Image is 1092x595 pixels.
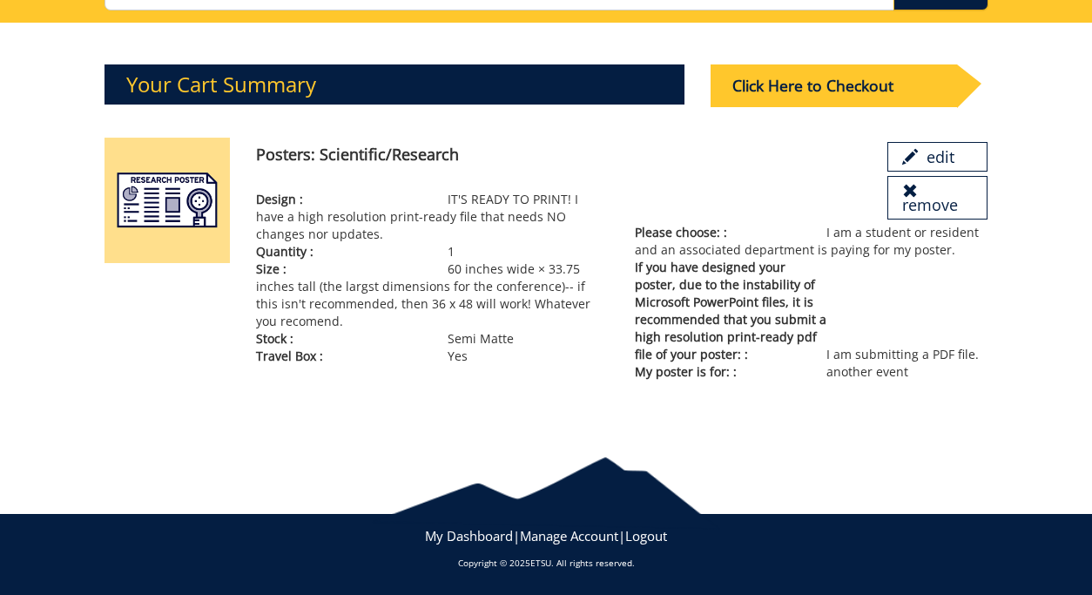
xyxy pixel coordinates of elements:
[887,142,988,172] a: edit
[256,260,448,278] span: Size :
[256,330,609,348] p: Semi Matte
[635,224,988,259] p: I am a student or resident and an associated department is paying for my poster.
[104,138,230,263] img: posters-scientific-5aa5927cecefc5.90805739.png
[104,64,685,105] h3: Your Cart Summary
[256,260,609,330] p: 60 inches wide × 33.75 inches tall (the largst dimensions for the conference)-- if this isn't rec...
[256,243,448,260] span: Quantity :
[635,224,826,241] span: Please choose: :
[256,191,448,208] span: Design :
[256,330,448,348] span: Stock :
[635,363,826,381] span: My poster is for: :
[256,348,448,365] span: Travel Box :
[520,527,618,544] a: Manage Account
[256,243,609,260] p: 1
[635,259,826,363] span: If you have designed your poster, due to the instability of Microsoft PowerPoint files, it is rec...
[887,176,988,220] a: remove
[635,259,988,363] p: I am submitting a PDF file.
[256,191,609,243] p: IT'S READY TO PRINT! I have a high resolution print-ready file that needs NO changes nor updates.
[256,348,609,365] p: Yes
[635,363,988,381] p: another event
[425,527,513,544] a: My Dashboard
[625,527,667,544] a: Logout
[711,95,985,112] a: Click Here to Checkout
[530,557,551,569] a: ETSU
[711,64,957,107] div: Click Here to Checkout
[256,146,862,164] h4: Posters: Scientific/Research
